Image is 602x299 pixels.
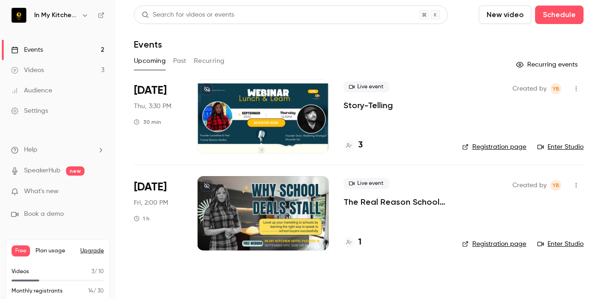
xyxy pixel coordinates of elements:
[343,100,393,111] a: Story-Telling
[12,287,63,295] p: Monthly registrants
[11,86,52,95] div: Audience
[11,66,44,75] div: Videos
[553,83,560,94] span: YB
[134,102,171,111] span: Thu, 3:30 PM
[479,6,531,24] button: New video
[358,139,363,152] h4: 3
[550,83,561,94] span: Yvonne Buluma-Samba
[550,180,561,191] span: Yvonne Buluma-Samba
[343,236,361,249] a: 1
[343,196,447,207] a: The Real Reason School Deals Stall (and How to Fix It)
[24,166,60,176] a: SpeakerHub
[134,39,162,50] h1: Events
[134,118,161,126] div: 30 min
[343,81,389,92] span: Live event
[12,268,29,276] p: Videos
[537,239,584,249] a: Enter Studio
[88,288,93,294] span: 14
[24,209,64,219] span: Book a demo
[11,106,48,116] div: Settings
[12,245,30,256] span: Free
[142,10,234,20] div: Search for videos or events
[535,6,584,24] button: Schedule
[11,145,104,155] li: help-dropdown-opener
[134,180,167,195] span: [DATE]
[462,142,526,152] a: Registration page
[80,247,104,255] button: Upgrade
[12,8,26,23] img: In My Kitchen With Yvonne
[173,54,187,68] button: Past
[91,269,94,275] span: 3
[134,215,150,222] div: 1 h
[36,247,75,255] span: Plan usage
[93,188,104,196] iframe: Noticeable Trigger
[343,139,363,152] a: 3
[11,45,43,55] div: Events
[462,239,526,249] a: Registration page
[134,176,182,250] div: Sep 12 Fri, 12:00 PM (Europe/London)
[512,57,584,72] button: Recurring events
[91,268,104,276] p: / 10
[24,187,59,196] span: What's new
[134,198,168,207] span: Fri, 2:00 PM
[512,180,547,191] span: Created by
[358,236,361,249] h4: 1
[88,287,104,295] p: / 30
[34,11,78,20] h6: In My Kitchen With [PERSON_NAME]
[553,180,560,191] span: YB
[512,83,547,94] span: Created by
[24,145,37,155] span: Help
[343,178,389,189] span: Live event
[66,166,84,176] span: new
[134,79,182,153] div: Sep 4 Thu, 1:30 PM (Europe/London)
[537,142,584,152] a: Enter Studio
[194,54,225,68] button: Recurring
[134,83,167,98] span: [DATE]
[134,54,166,68] button: Upcoming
